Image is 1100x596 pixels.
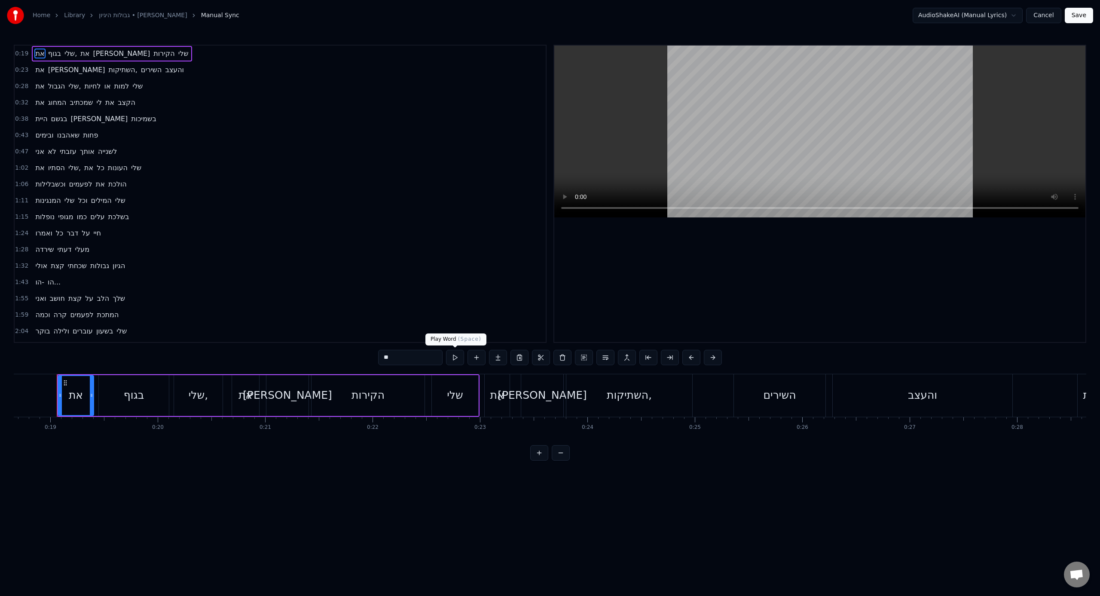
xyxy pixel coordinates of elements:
span: המנגינות [34,196,61,205]
span: את [34,65,45,75]
span: לחיות [84,81,102,91]
span: דעתי [57,245,73,254]
div: [PERSON_NAME] [243,387,332,403]
span: את [34,163,45,173]
span: והעצב [164,65,185,75]
span: הקירות [153,49,175,58]
span: את [34,81,45,91]
span: 2:04 [15,327,28,336]
span: את [95,179,106,189]
span: 1:32 [15,262,28,270]
div: בגוף [124,387,144,403]
span: הלב [96,293,110,303]
span: Manual Sync [201,11,239,20]
div: Play Word [425,333,486,345]
span: 1:06 [15,180,28,189]
span: 1:28 [15,245,28,254]
span: ולילה [52,326,70,336]
div: 0:24 [582,424,593,431]
span: 0:19 [15,49,28,58]
span: המתכת [96,310,120,320]
span: עלים [89,212,105,222]
div: 0:25 [689,424,701,431]
div: 0:26 [797,424,808,431]
span: 1:43 [15,278,28,287]
span: שלי, [67,81,82,91]
span: שלי, [64,49,78,58]
span: שמכתיב [69,98,94,107]
span: בשלכת [107,212,130,222]
span: [PERSON_NAME] [92,49,151,58]
span: השתיקות, [108,65,138,75]
span: לפעמים [69,310,94,320]
span: שלך [112,293,126,303]
div: Open chat [1064,562,1090,587]
span: 1:59 [15,311,28,319]
span: דבר [66,228,79,238]
span: קצת [50,261,65,271]
span: חושב [49,293,66,303]
span: מגופי [57,212,74,222]
span: קרה [53,310,68,320]
a: Library [64,11,85,20]
span: בוקר [34,326,51,336]
span: בגוף [47,49,62,58]
span: אני [34,147,45,156]
span: עוברים [72,326,94,336]
span: 0:38 [15,115,28,123]
span: בשמיכות [130,114,157,124]
span: פחות [82,130,99,140]
span: שלי, [67,163,82,173]
span: את [79,49,90,58]
span: 0:23 [15,66,28,74]
span: שלי [114,196,126,205]
span: למות [113,81,130,91]
img: youka [7,7,24,24]
button: Cancel [1026,8,1061,23]
span: המחוג [47,98,67,107]
span: 1:02 [15,164,28,172]
span: הולכת [107,179,128,189]
span: מעלי [74,245,90,254]
span: נופלות [34,212,55,222]
span: [PERSON_NAME] [70,114,128,124]
span: ואמרו [34,228,53,238]
div: שלי [447,387,463,403]
span: גבולות [89,261,110,271]
span: שלי [177,49,189,58]
span: אולי [34,261,48,271]
span: את [34,98,45,107]
button: Save [1065,8,1093,23]
span: לי [95,98,103,107]
span: [PERSON_NAME] [47,65,106,75]
span: 0:43 [15,131,28,140]
div: [PERSON_NAME] [498,387,587,403]
span: וכשבלילות [34,179,66,189]
div: 0:22 [367,424,379,431]
span: השירים [140,65,163,75]
span: הקצב [117,98,136,107]
span: לפעמים [68,179,93,189]
a: Home [33,11,50,20]
span: חיי [92,228,102,238]
div: את [1083,387,1097,403]
span: היית [34,114,48,124]
div: את [69,387,83,403]
span: 0:47 [15,147,28,156]
span: שירדה [34,245,55,254]
span: הגבול [47,81,66,91]
div: שלי, [189,387,208,403]
span: שכחתי [67,261,88,271]
span: הסתיו [47,163,66,173]
span: קצת [67,293,82,303]
span: המילים [90,196,113,205]
div: הקירות [351,387,385,403]
span: בשעון [95,326,114,336]
div: את [238,387,253,403]
span: 0:28 [15,82,28,91]
span: שלי [116,326,128,336]
div: השירים [764,387,796,403]
span: לשנייה [97,147,118,156]
div: השתיקות, [607,387,652,403]
div: והעצב [908,387,937,403]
